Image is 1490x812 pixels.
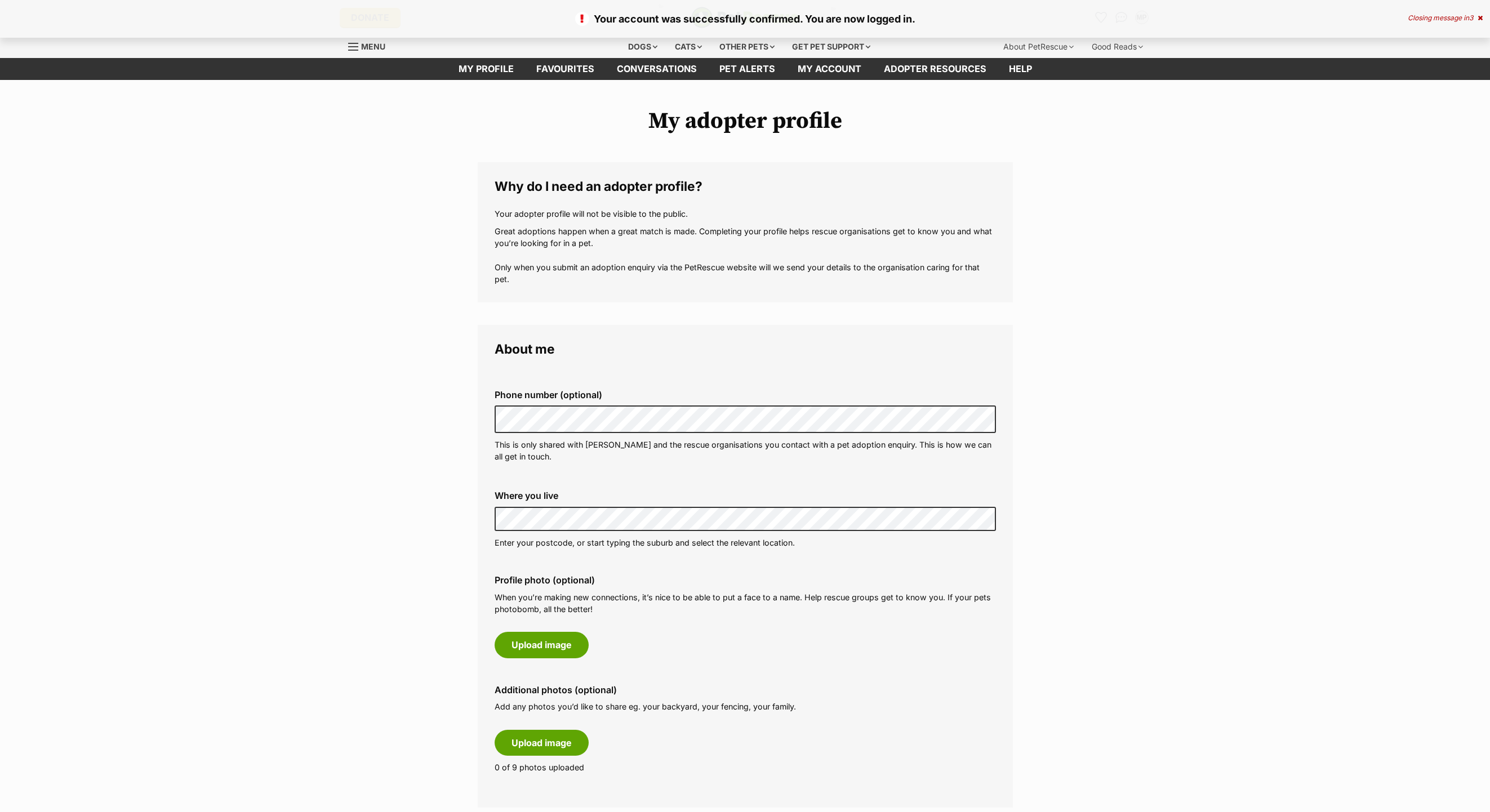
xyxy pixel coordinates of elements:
a: Favourites [525,58,606,80]
fieldset: About me [478,325,1013,807]
label: Where you live [495,490,996,501]
h1: My adopter profile [478,108,1013,134]
p: Add any photos you’d like to share eg. your backyard, your fencing, your family. [495,701,996,712]
p: 0 of 9 photos uploaded [495,761,996,773]
div: Cats [667,35,710,58]
a: Help [998,58,1043,80]
p: Enter your postcode, or start typing the suburb and select the relevant location. [495,537,996,548]
button: Upload image [495,632,589,658]
legend: Why do I need an adopter profile? [495,179,996,194]
span: Menu [361,42,385,51]
label: Phone number (optional) [495,390,996,400]
a: Adopter resources [873,58,998,80]
a: Menu [348,35,393,56]
a: conversations [606,58,708,80]
fieldset: Why do I need an adopter profile? [478,162,1013,302]
p: This is only shared with [PERSON_NAME] and the rescue organisations you contact with a pet adopti... [495,439,996,463]
p: When you’re making new connections, it’s nice to be able to put a face to a name. Help rescue gro... [495,591,996,615]
p: Your adopter profile will not be visible to the public. [495,208,996,220]
button: Upload image [495,730,589,756]
a: My account [786,58,873,80]
div: Good Reads [1084,35,1151,58]
div: About PetRescue [995,35,1082,58]
p: Great adoptions happen when a great match is made. Completing your profile helps rescue organisat... [495,225,996,285]
div: Get pet support [784,35,878,58]
div: Other pets [711,35,782,58]
div: Dogs [620,35,665,58]
label: Profile photo (optional) [495,575,996,585]
a: My profile [447,58,525,80]
a: Pet alerts [708,58,786,80]
label: Additional photos (optional) [495,685,996,695]
legend: About me [495,342,996,356]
